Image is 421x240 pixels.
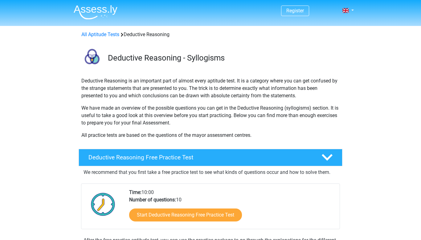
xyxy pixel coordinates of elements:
[79,31,342,38] div: Deductive Reasoning
[88,189,119,220] img: Clock
[81,77,340,99] p: Deductive Reasoning is an important part of almost every aptitude test. It is a category where yo...
[88,154,312,161] h4: Deductive Reasoning Free Practice Test
[74,5,117,19] img: Assessly
[129,197,176,203] b: Number of questions:
[81,132,340,139] p: All practice tests are based on the questions of the mayor assessment centres.
[286,8,304,14] a: Register
[81,32,119,37] a: All Aptitude Tests
[81,104,340,127] p: We have made an overview of the possible questions you can get in the Deductive Reasoning (syllog...
[108,53,337,63] h3: Deductive Reasoning - Syllogisms
[84,169,337,176] p: We recommend that you first take a free practice test to see what kinds of questions occur and ho...
[76,149,345,166] a: Deductive Reasoning Free Practice Test
[129,208,242,221] a: Start Deductive Reasoning Free Practice Test
[79,46,105,72] img: deductive reasoning
[129,189,141,195] b: Time:
[125,189,339,229] div: 10:00 10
